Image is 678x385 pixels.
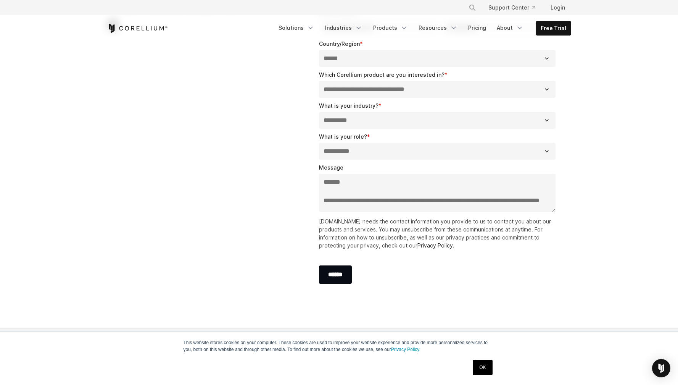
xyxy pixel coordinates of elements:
a: Corellium Home [107,24,168,33]
a: Privacy Policy. [391,347,420,352]
a: Solutions [274,21,319,35]
span: What is your role? [319,133,367,140]
a: Pricing [464,21,491,35]
p: [DOMAIN_NAME] needs the contact information you provide to us to contact you about our products a... [319,217,559,249]
div: Navigation Menu [459,1,571,15]
button: Search [465,1,479,15]
a: OK [473,360,492,375]
span: What is your industry? [319,102,378,109]
span: Message [319,164,343,171]
a: Resources [414,21,462,35]
a: Free Trial [536,21,571,35]
p: This website stores cookies on your computer. These cookies are used to improve your website expe... [184,339,495,353]
div: Open Intercom Messenger [652,359,670,377]
span: Which Corellium product are you interested in? [319,71,444,78]
a: About [492,21,528,35]
span: Country/Region [319,40,360,47]
a: Login [544,1,571,15]
div: Navigation Menu [274,21,571,36]
a: Support Center [482,1,541,15]
a: Privacy Policy [417,242,453,249]
a: Products [369,21,412,35]
a: Industries [320,21,367,35]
